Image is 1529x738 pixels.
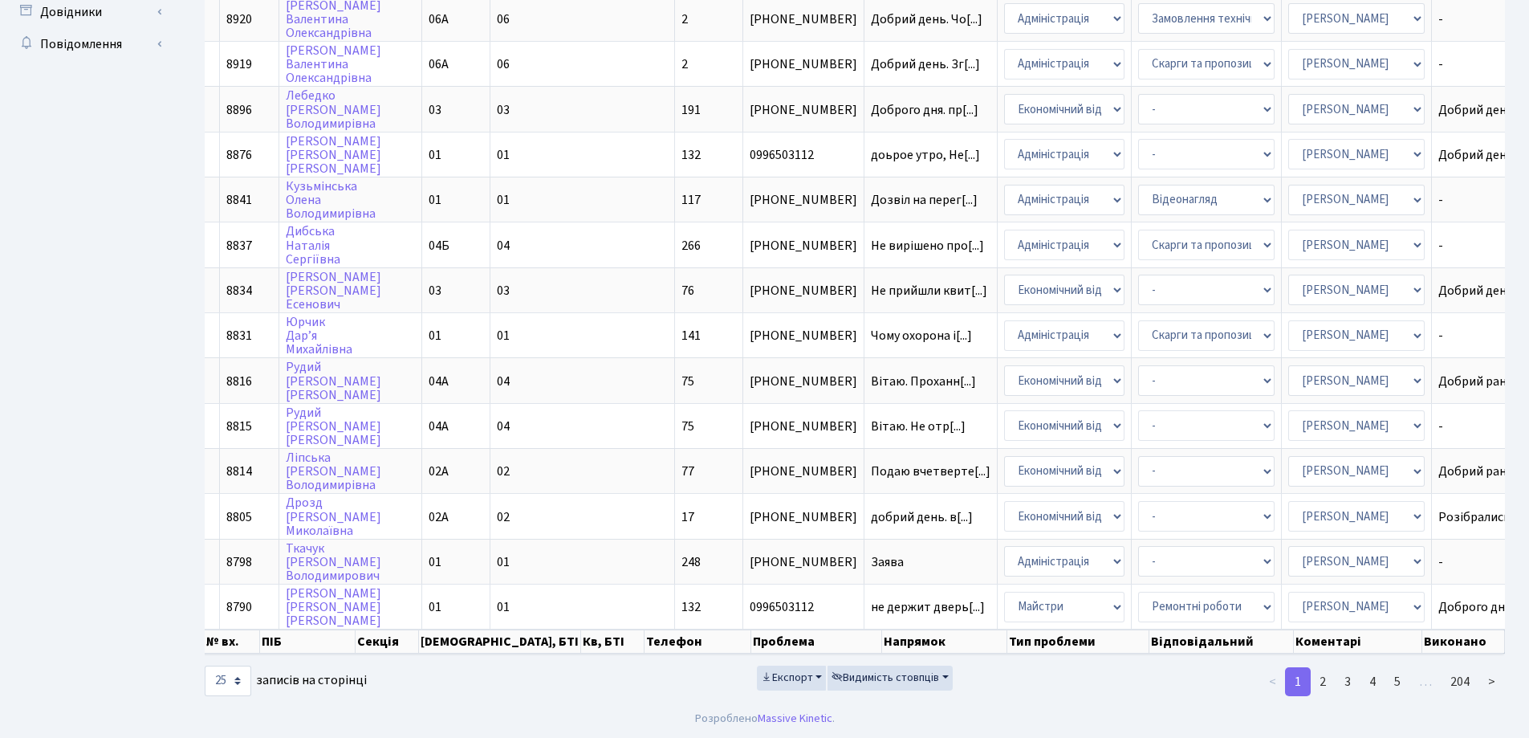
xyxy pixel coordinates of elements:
[497,282,510,300] span: 03
[286,177,376,222] a: КузьмінськаОленаВолодимирівна
[226,418,252,435] span: 8815
[832,670,939,686] span: Видимість стовпців
[681,55,688,73] span: 2
[286,268,381,313] a: [PERSON_NAME][PERSON_NAME]Есенович
[750,511,857,524] span: [PHONE_NUMBER]
[681,101,701,119] span: 191
[429,237,449,255] span: 04Б
[497,101,510,119] span: 03
[429,10,449,28] span: 06А
[757,666,827,691] button: Експорт
[497,553,510,571] span: 01
[1478,667,1505,696] a: >
[286,404,381,449] a: Рудий[PERSON_NAME][PERSON_NAME]
[750,58,857,71] span: [PHONE_NUMBER]
[429,373,449,390] span: 04А
[429,146,441,164] span: 01
[286,585,381,630] a: [PERSON_NAME][PERSON_NAME][PERSON_NAME]
[750,601,857,614] span: 0996503112
[681,463,694,480] span: 77
[828,666,953,691] button: Видимість стовпців
[497,237,510,255] span: 04
[681,237,701,255] span: 266
[1441,667,1479,696] a: 204
[750,329,857,342] span: [PHONE_NUMBER]
[871,327,972,345] span: Чому охорона і[...]
[260,630,355,654] th: ПІБ
[871,556,990,569] span: Заява
[681,146,701,164] span: 132
[429,463,449,480] span: 02А
[1310,667,1336,696] a: 2
[761,670,813,686] span: Експорт
[750,104,857,116] span: [PHONE_NUMBER]
[871,508,973,526] span: добрий день. в[...]
[871,191,978,209] span: Дозвіл на перег[...]
[681,282,694,300] span: 76
[871,463,990,480] span: Подаю вчетверте[...]
[681,10,688,28] span: 2
[226,146,252,164] span: 8876
[205,630,261,654] th: № вх.
[205,666,367,696] label: записів на сторінці
[497,327,510,345] span: 01
[681,508,694,526] span: 17
[286,42,381,87] a: [PERSON_NAME]ВалентинаОлександрівна
[750,465,857,478] span: [PHONE_NUMBER]
[751,630,883,654] th: Проблема
[1149,630,1294,654] th: Відповідальний
[429,598,441,616] span: 01
[1294,630,1422,654] th: Коментарі
[226,553,252,571] span: 8798
[1007,630,1149,654] th: Тип проблеми
[429,191,441,209] span: 01
[871,10,982,28] span: Добрий день. Чо[...]
[871,101,978,119] span: Доброго дня. пр[...]
[429,508,449,526] span: 02А
[871,282,987,300] span: Не прийшли квит[...]
[681,418,694,435] span: 75
[1422,630,1505,654] th: Виконано
[750,284,857,297] span: [PHONE_NUMBER]
[497,508,510,526] span: 02
[871,55,980,73] span: Добрий день. Зг[...]
[497,55,510,73] span: 06
[356,630,419,654] th: Секція
[226,55,252,73] span: 8919
[750,13,857,26] span: [PHONE_NUMBER]
[286,313,352,358] a: ЮрчикДар’яМихайлівна
[750,149,857,161] span: 0996503112
[681,191,701,209] span: 117
[695,710,835,728] div: Розроблено .
[871,373,976,390] span: Вітаю. Проханн[...]
[497,373,510,390] span: 04
[286,223,340,268] a: ДибськаНаталіяСергіївна
[429,55,449,73] span: 06А
[226,101,252,119] span: 8896
[286,88,381,133] a: Лебедко[PERSON_NAME]Володимирівна
[497,598,510,616] span: 01
[497,463,510,480] span: 02
[1385,667,1410,696] a: 5
[497,146,510,164] span: 01
[681,598,701,616] span: 132
[681,553,701,571] span: 248
[429,327,441,345] span: 01
[645,630,751,654] th: Телефон
[497,418,510,435] span: 04
[226,508,252,526] span: 8805
[419,630,581,654] th: [DEMOGRAPHIC_DATA], БТІ
[226,463,252,480] span: 8814
[8,28,169,60] a: Повідомлення
[226,282,252,300] span: 8834
[286,449,381,494] a: Ліпська[PERSON_NAME]Володимирівна
[286,540,381,585] a: Ткачук[PERSON_NAME]Володимирович
[750,556,857,569] span: [PHONE_NUMBER]
[429,418,449,435] span: 04А
[226,373,252,390] span: 8816
[226,327,252,345] span: 8831
[871,237,984,255] span: Не вирішено про[...]
[581,630,645,654] th: Кв, БТІ
[1335,667,1360,696] a: 3
[205,666,251,696] select: записів на сторінці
